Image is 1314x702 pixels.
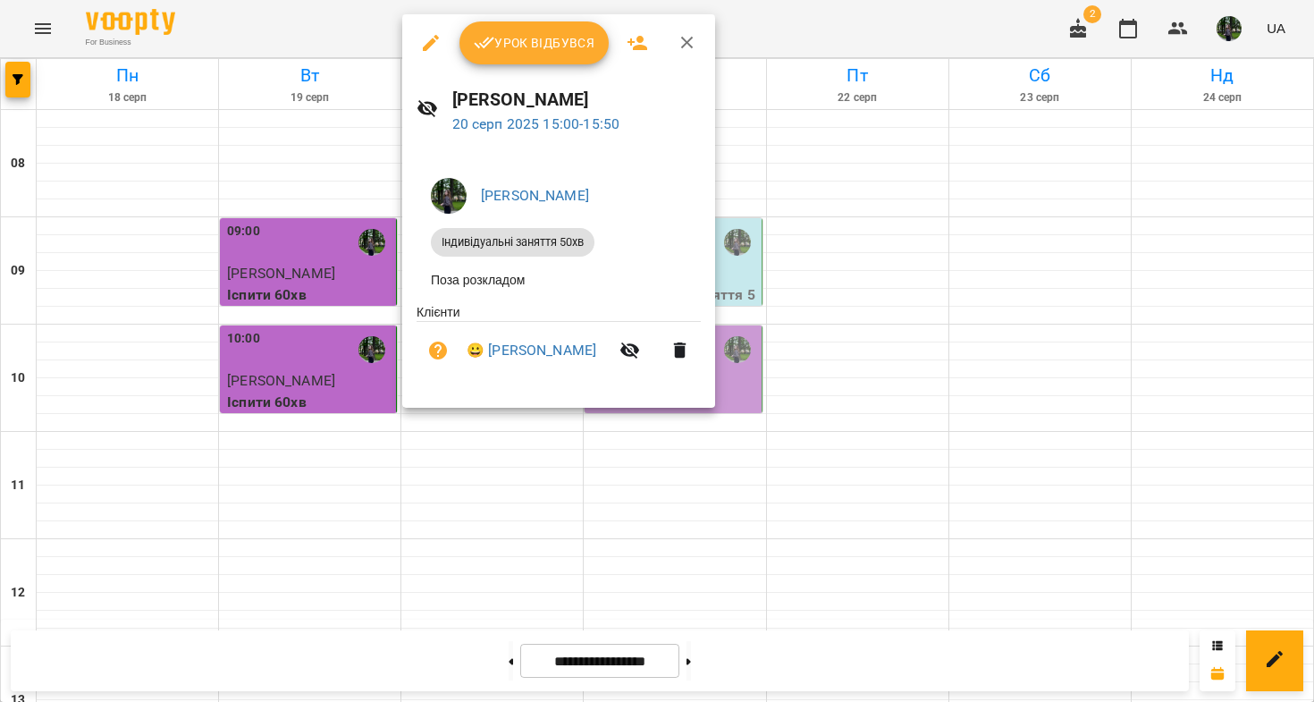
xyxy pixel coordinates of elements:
[417,329,459,372] button: Візит ще не сплачено. Додати оплату?
[417,303,701,386] ul: Клієнти
[467,340,596,361] a: 😀 [PERSON_NAME]
[417,264,701,296] li: Поза розкладом
[452,86,702,114] h6: [PERSON_NAME]
[452,115,620,132] a: 20 серп 2025 15:00-15:50
[474,32,595,54] span: Урок відбувся
[431,234,594,250] span: Індивідуальні заняття 50хв
[459,21,610,64] button: Урок відбувся
[431,178,467,214] img: 295700936d15feefccb57b2eaa6bd343.jpg
[481,187,589,204] a: [PERSON_NAME]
